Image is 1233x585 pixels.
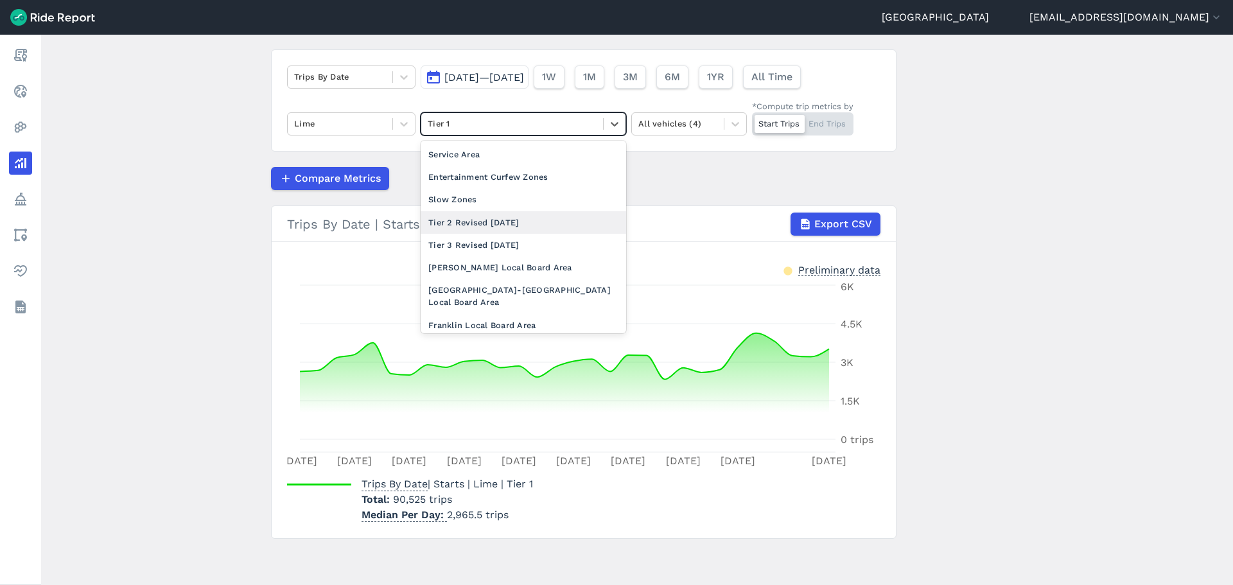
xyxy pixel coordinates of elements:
[295,171,381,186] span: Compare Metrics
[287,213,880,236] div: Trips By Date | Starts | Lime | Tier 1
[752,100,853,112] div: *Compute trip metrics by
[841,395,860,407] tspan: 1.5K
[556,455,591,467] tspan: [DATE]
[283,455,317,467] tspan: [DATE]
[841,281,854,293] tspan: 6K
[583,69,596,85] span: 1M
[9,80,32,103] a: Realtime
[421,166,626,188] div: Entertainment Curfew Zones
[421,234,626,256] div: Tier 3 Revised [DATE]
[9,223,32,247] a: Areas
[707,69,724,85] span: 1YR
[699,65,733,89] button: 1YR
[665,69,680,85] span: 6M
[444,71,524,83] span: [DATE]—[DATE]
[9,152,32,175] a: Analyze
[421,314,626,336] div: Franklin Local Board Area
[502,455,536,467] tspan: [DATE]
[542,69,556,85] span: 1W
[9,188,32,211] a: Policy
[9,295,32,319] a: Datasets
[362,505,447,522] span: Median Per Day
[623,69,638,85] span: 3M
[447,455,482,467] tspan: [DATE]
[1029,10,1223,25] button: [EMAIL_ADDRESS][DOMAIN_NAME]
[271,167,389,190] button: Compare Metrics
[798,263,880,276] div: Preliminary data
[421,65,529,89] button: [DATE]—[DATE]
[421,256,626,279] div: [PERSON_NAME] Local Board Area
[421,211,626,234] div: Tier 2 Revised [DATE]
[666,455,701,467] tspan: [DATE]
[534,65,564,89] button: 1W
[362,493,393,505] span: Total
[393,493,452,505] span: 90,525 trips
[812,455,846,467] tspan: [DATE]
[362,474,428,491] span: Trips By Date
[421,143,626,166] div: Service Area
[575,65,604,89] button: 1M
[362,478,533,490] span: | Starts | Lime | Tier 1
[9,259,32,283] a: Health
[814,216,872,232] span: Export CSV
[362,507,533,523] p: 2,965.5 trips
[743,65,801,89] button: All Time
[611,455,645,467] tspan: [DATE]
[841,318,862,330] tspan: 4.5K
[615,65,646,89] button: 3M
[392,455,426,467] tspan: [DATE]
[882,10,989,25] a: [GEOGRAPHIC_DATA]
[841,356,853,369] tspan: 3K
[421,279,626,313] div: [GEOGRAPHIC_DATA]-[GEOGRAPHIC_DATA] Local Board Area
[421,188,626,211] div: Slow Zones
[9,116,32,139] a: Heatmaps
[791,213,880,236] button: Export CSV
[337,455,372,467] tspan: [DATE]
[841,433,873,446] tspan: 0 trips
[9,44,32,67] a: Report
[656,65,688,89] button: 6M
[721,455,755,467] tspan: [DATE]
[10,9,95,26] img: Ride Report
[751,69,792,85] span: All Time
